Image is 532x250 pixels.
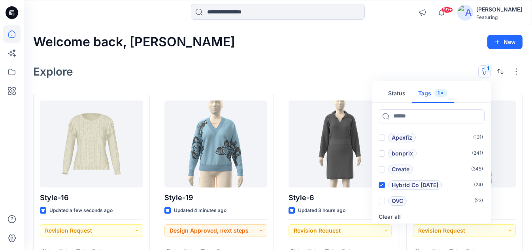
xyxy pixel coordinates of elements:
[392,133,412,142] p: Apexfiz
[392,149,413,158] p: bonprix
[174,206,226,215] p: Updated 4 minutes ago
[487,35,523,49] button: New
[289,100,392,187] a: Style-6
[392,165,409,174] p: Create
[476,5,522,14] div: [PERSON_NAME]
[289,192,392,203] p: Style-6
[298,206,345,215] p: Updated 3 hours ago
[474,181,483,189] p: ( 24 )
[164,192,268,203] p: Style-19
[412,84,454,103] button: Tags
[476,14,522,20] div: Featuring
[441,7,453,13] span: 99+
[478,65,491,78] button: 1
[474,197,483,205] p: ( 23 )
[40,100,143,187] a: Style-16
[40,192,143,203] p: Style-16
[438,89,440,97] p: 1
[392,180,438,190] p: Hybrid Co [DATE]
[33,35,235,49] h2: Welcome back, [PERSON_NAME]
[382,84,412,103] button: Status
[379,212,401,222] button: Clear all
[49,206,113,215] p: Updated a few seconds ago
[164,100,268,187] a: Style-19
[472,149,483,157] p: ( 241 )
[473,133,483,142] p: ( 131 )
[392,196,403,206] p: QVC
[471,165,483,173] p: ( 345 )
[33,65,73,78] h2: Explore
[457,5,473,21] img: avatar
